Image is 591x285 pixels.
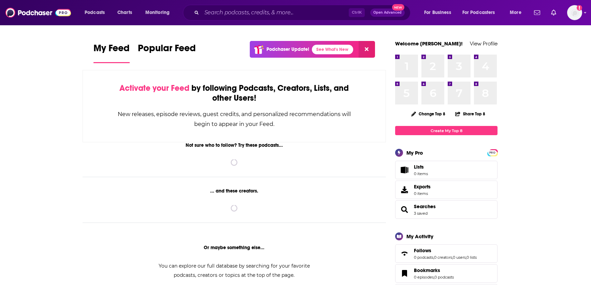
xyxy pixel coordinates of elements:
[434,275,454,280] a: 0 podcasts
[395,40,463,47] a: Welcome [PERSON_NAME]!
[113,7,136,18] a: Charts
[414,203,436,210] a: Searches
[462,8,495,17] span: For Podcasters
[202,7,349,18] input: Search podcasts, credits, & more...
[414,247,431,254] span: Follows
[414,184,431,190] span: Exports
[414,171,428,176] span: 0 items
[392,4,404,11] span: New
[395,244,498,263] span: Follows
[470,40,498,47] a: View Profile
[117,8,132,17] span: Charts
[312,45,353,54] a: See What's New
[488,150,496,155] a: PRO
[407,110,449,118] button: Change Top 8
[395,126,498,135] a: Create My Top 8
[395,264,498,283] span: Bookmarks
[510,8,521,17] span: More
[414,267,440,273] span: Bookmarks
[424,8,451,17] span: For Business
[567,5,582,20] button: Show profile menu
[189,5,417,20] div: Search podcasts, credits, & more...
[419,7,460,18] button: open menu
[577,5,582,11] svg: Add a profile image
[395,200,498,219] span: Searches
[414,211,428,216] a: 3 saved
[117,83,351,103] div: by following Podcasts, Creators, Lists, and other Users!
[83,142,386,148] div: Not sure who to follow? Try these podcasts...
[414,191,431,196] span: 0 items
[414,164,424,170] span: Lists
[93,42,130,63] a: My Feed
[80,7,114,18] button: open menu
[531,7,543,18] a: Show notifications dropdown
[455,107,486,120] button: Share Top 8
[150,261,318,280] div: You can explore our full database by searching for your favorite podcasts, creators or topics at ...
[5,6,71,19] img: Podchaser - Follow, Share and Rate Podcasts
[349,8,365,17] span: Ctrl K
[414,247,477,254] a: Follows
[466,255,477,260] a: 0 lists
[398,185,411,195] span: Exports
[433,255,434,260] span: ,
[453,255,466,260] a: 0 users
[398,205,411,214] a: Searches
[266,46,309,52] p: Podchaser Update!
[414,275,434,280] a: 0 episodes
[406,149,423,156] div: My Pro
[141,7,178,18] button: open menu
[406,233,433,240] div: My Activity
[398,269,411,278] a: Bookmarks
[505,7,530,18] button: open menu
[373,11,402,14] span: Open Advanced
[458,7,505,18] button: open menu
[567,5,582,20] img: User Profile
[395,181,498,199] a: Exports
[138,42,196,63] a: Popular Feed
[414,164,428,170] span: Lists
[117,109,351,129] div: New releases, episode reviews, guest credits, and personalized recommendations will begin to appe...
[434,255,452,260] a: 0 creators
[567,5,582,20] span: Logged in as vivianamoreno
[138,42,196,58] span: Popular Feed
[83,188,386,194] div: ... and these creators.
[119,83,189,93] span: Activate your Feed
[370,9,405,17] button: Open AdvancedNew
[398,249,411,258] a: Follows
[414,267,454,273] a: Bookmarks
[93,42,130,58] span: My Feed
[398,165,411,175] span: Lists
[414,255,433,260] a: 0 podcasts
[145,8,170,17] span: Monitoring
[83,245,386,251] div: Or maybe something else...
[452,255,453,260] span: ,
[548,7,559,18] a: Show notifications dropdown
[395,161,498,179] a: Lists
[85,8,105,17] span: Podcasts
